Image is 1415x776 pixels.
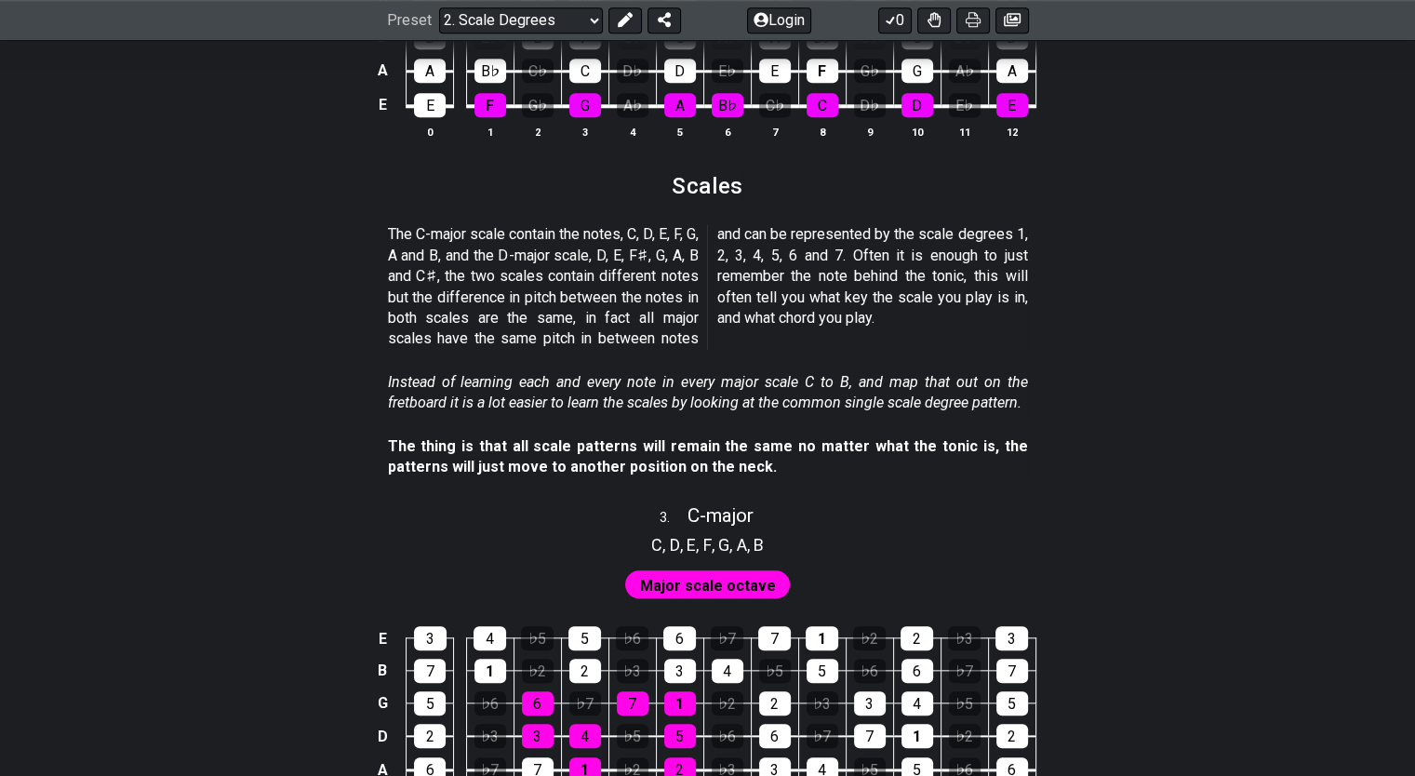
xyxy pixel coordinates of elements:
[718,532,729,557] span: G
[670,532,680,557] span: D
[711,626,743,650] div: ♭7
[949,724,981,748] div: ♭2
[388,373,1028,411] em: Instead of learning each and every note in every major scale C to B, and map that out on the fret...
[664,659,696,683] div: 3
[522,691,554,716] div: 6
[474,724,506,748] div: ♭3
[664,59,696,83] div: D
[651,532,662,557] span: C
[680,532,687,557] span: ,
[807,59,838,83] div: F
[687,504,754,527] span: C - major
[371,622,394,655] td: E
[747,532,754,557] span: ,
[807,93,838,117] div: C
[388,224,1028,349] p: The C-major scale contain the notes, C, D, E, F, G, A and B, and the D-major scale, D, E, F♯, G, ...
[798,122,846,141] th: 8
[414,626,447,650] div: 3
[474,93,506,117] div: F
[640,572,776,599] span: First enable full edit mode to edit
[949,59,981,83] div: A♭
[956,7,990,33] button: Print
[664,93,696,117] div: A
[414,691,446,716] div: 5
[807,691,838,716] div: ♭3
[712,532,719,557] span: ,
[371,54,394,88] td: A
[712,659,743,683] div: 4
[647,7,681,33] button: Share Preset
[995,626,1028,650] div: 3
[854,724,886,748] div: 7
[617,93,648,117] div: A♭
[949,93,981,117] div: E♭
[569,724,601,748] div: 4
[617,724,648,748] div: ♭5
[759,93,791,117] div: C♭
[474,626,506,650] div: 4
[901,626,933,650] div: 2
[901,724,933,748] div: 1
[712,691,743,716] div: ♭2
[617,691,648,716] div: 7
[388,437,1028,475] strong: The thing is that all scale patterns will remain the same no matter what the tonic is, the patter...
[703,532,712,557] span: F
[371,87,394,123] td: E
[901,659,933,683] div: 6
[996,659,1028,683] div: 7
[854,691,886,716] div: 3
[996,691,1028,716] div: 5
[949,659,981,683] div: ♭7
[853,626,886,650] div: ♭2
[662,532,670,557] span: ,
[995,7,1029,33] button: Create image
[569,659,601,683] div: 2
[439,7,603,33] select: Preset
[522,93,554,117] div: G♭
[617,59,648,83] div: D♭
[854,659,886,683] div: ♭6
[893,122,941,141] th: 10
[569,691,601,716] div: ♭7
[672,176,743,196] h2: Scales
[414,724,446,748] div: 2
[466,122,514,141] th: 1
[663,626,696,650] div: 6
[807,724,838,748] div: ♭7
[806,626,838,650] div: 1
[854,59,886,83] div: G♭
[616,626,648,650] div: ♭6
[996,724,1028,748] div: 2
[729,532,737,557] span: ,
[901,691,933,716] div: 4
[996,59,1028,83] div: A
[917,7,951,33] button: Toggle Dexterity for all fretkits
[807,659,838,683] div: 5
[569,93,601,117] div: G
[988,122,1035,141] th: 12
[414,59,446,83] div: A
[371,719,394,753] td: D
[660,508,687,528] span: 3 .
[474,59,506,83] div: B♭
[696,532,703,557] span: ,
[664,691,696,716] div: 1
[608,7,642,33] button: Edit Preset
[514,122,561,141] th: 2
[522,59,554,83] div: C♭
[474,691,506,716] div: ♭6
[712,724,743,748] div: ♭6
[569,59,601,83] div: C
[996,93,1028,117] div: E
[901,93,933,117] div: D
[521,626,554,650] div: ♭5
[371,654,394,687] td: B
[759,59,791,83] div: E
[522,659,554,683] div: ♭2
[758,626,791,650] div: 7
[854,93,886,117] div: D♭
[561,122,608,141] th: 3
[664,724,696,748] div: 5
[522,724,554,748] div: 3
[759,724,791,748] div: 6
